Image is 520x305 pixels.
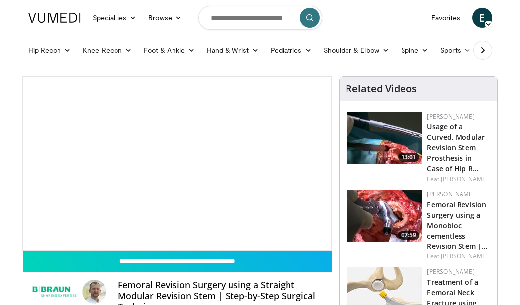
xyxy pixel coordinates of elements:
img: Avatar [82,280,106,304]
input: Search topics, interventions [198,6,322,30]
div: Feat. [427,175,489,183]
a: 07:59 [347,190,422,242]
a: Foot & Ankle [138,40,201,60]
a: [PERSON_NAME] [427,112,474,121]
a: E [472,8,492,28]
a: Knee Recon [77,40,138,60]
a: [PERSON_NAME] [427,267,474,276]
div: Feat. [427,252,489,261]
a: Pediatrics [265,40,318,60]
h4: Related Videos [346,83,417,95]
a: Hand & Wrist [201,40,265,60]
span: 07:59 [398,231,419,240]
a: 13:01 [347,112,422,164]
a: [PERSON_NAME] [427,190,474,198]
a: [PERSON_NAME] [441,252,488,260]
img: VuMedi Logo [28,13,81,23]
a: [PERSON_NAME] [441,175,488,183]
a: Usage of a Curved, Modular Revision Stem Prosthesis in Case of Hip R… [427,122,485,173]
a: Spine [395,40,434,60]
a: Favorites [425,8,466,28]
a: Shoulder & Elbow [318,40,395,60]
span: 13:01 [398,153,419,162]
img: 3f0fddff-fdec-4e4b-bfed-b21d85259955.150x105_q85_crop-smart_upscale.jpg [347,112,422,164]
a: Hip Recon [22,40,77,60]
a: Browse [142,8,188,28]
a: Femoral Revision Surgery using a Monobloc cementless Revision Stem |… [427,200,488,251]
a: Specialties [87,8,143,28]
video-js: Video Player [23,77,332,250]
img: 97950487-ad54-47b6-9334-a8a64355b513.150x105_q85_crop-smart_upscale.jpg [347,190,422,242]
a: Sports [434,40,477,60]
img: B. Braun [30,280,79,304]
